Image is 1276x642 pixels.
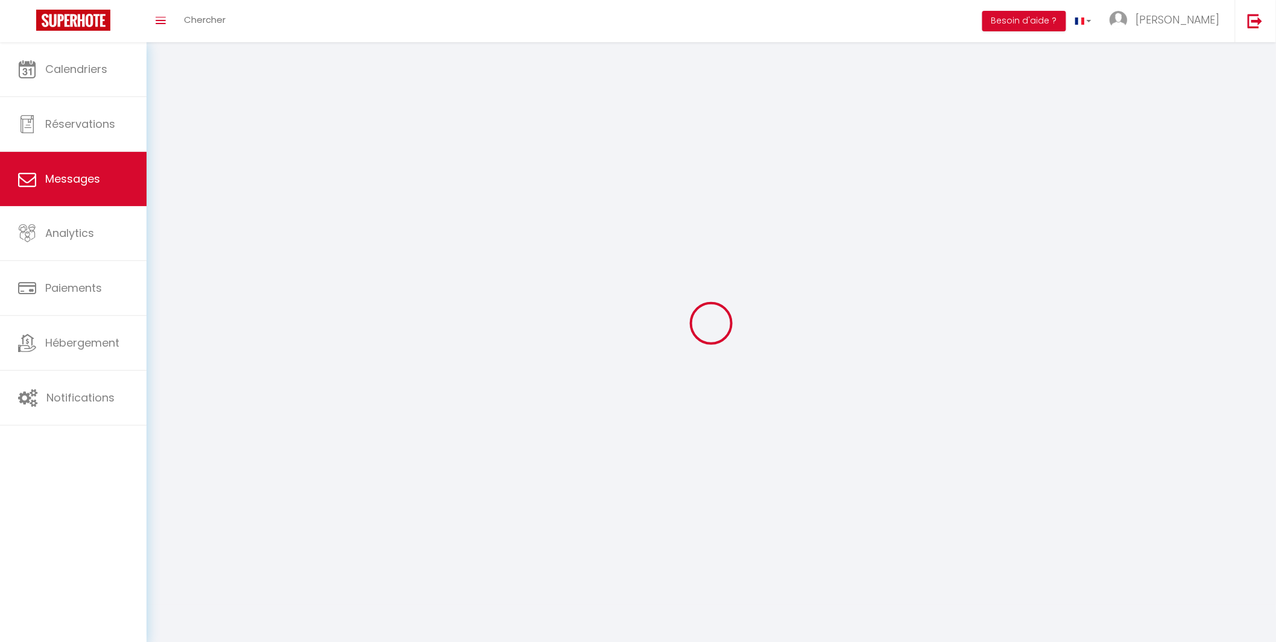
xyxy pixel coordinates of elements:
img: logout [1248,13,1263,28]
span: Paiements [45,280,102,295]
span: Calendriers [45,61,107,77]
span: Réservations [45,116,115,131]
span: Hébergement [45,335,119,350]
iframe: Chat [1225,588,1267,633]
span: Messages [45,171,100,186]
button: Ouvrir le widget de chat LiveChat [10,5,46,41]
img: ... [1110,11,1128,29]
button: Besoin d'aide ? [982,11,1066,31]
span: Notifications [46,390,115,405]
span: [PERSON_NAME] [1135,12,1220,27]
span: Analytics [45,225,94,241]
img: Super Booking [36,10,110,31]
span: Chercher [184,13,226,26]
